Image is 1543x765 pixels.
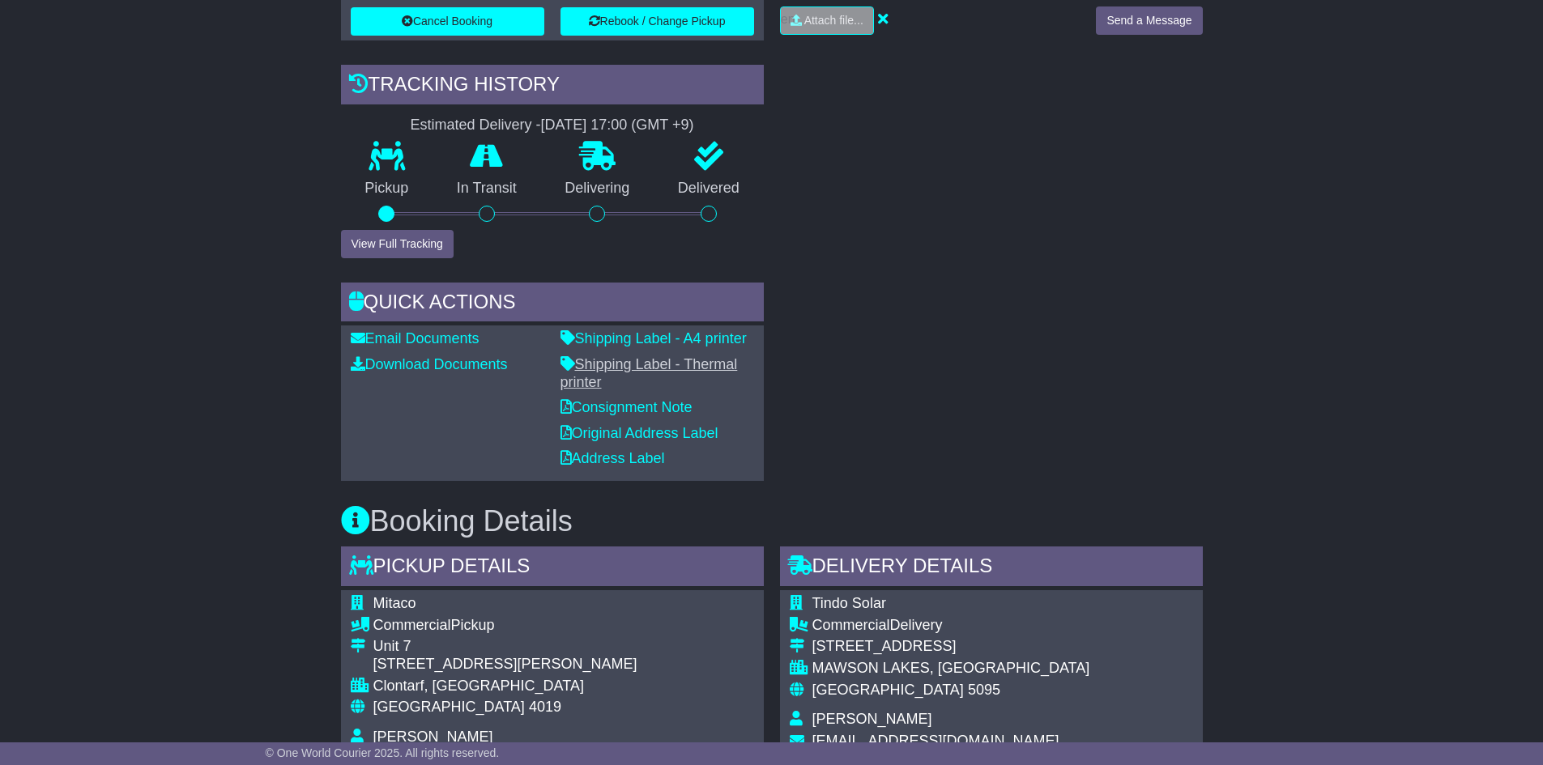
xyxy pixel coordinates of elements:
span: Mitaco [373,595,416,611]
span: 4019 [529,699,561,715]
a: Shipping Label - Thermal printer [561,356,738,390]
div: Unit 7 [373,638,637,656]
button: Cancel Booking [351,7,544,36]
div: Pickup [373,617,637,635]
span: © One World Courier 2025. All rights reserved. [266,746,500,759]
div: [STREET_ADDRESS][PERSON_NAME] [373,656,637,674]
p: In Transit [433,180,541,198]
a: Address Label [561,450,665,466]
div: Tracking history [341,65,764,108]
span: Commercial [812,617,890,633]
a: Shipping Label - A4 printer [561,330,747,346]
p: Delivered [654,180,764,198]
div: Clontarf, [GEOGRAPHIC_DATA] [373,678,637,695]
span: 5095 [968,682,1000,698]
span: [EMAIL_ADDRESS][DOMAIN_NAME] [812,733,1059,749]
p: Delivering [541,180,654,198]
a: Download Documents [351,356,508,372]
div: MAWSON LAKES, [GEOGRAPHIC_DATA] [812,660,1090,678]
span: Tindo Solar [812,595,886,611]
span: [GEOGRAPHIC_DATA] [812,682,964,698]
span: [PERSON_NAME] [373,729,493,745]
p: Pickup [341,180,433,198]
div: Delivery [812,617,1090,635]
span: [GEOGRAPHIC_DATA] [373,699,525,715]
div: [STREET_ADDRESS] [812,638,1090,656]
span: [PERSON_NAME] [812,711,932,727]
a: Consignment Note [561,399,693,415]
div: Quick Actions [341,283,764,326]
a: Email Documents [351,330,480,346]
span: Commercial [373,617,451,633]
div: Pickup Details [341,546,764,590]
button: Send a Message [1096,6,1202,35]
div: Estimated Delivery - [341,117,764,134]
button: Rebook / Change Pickup [561,7,754,36]
a: Original Address Label [561,425,718,441]
button: View Full Tracking [341,230,454,258]
h3: Booking Details [341,505,1203,538]
div: Delivery Details [780,546,1203,590]
div: [DATE] 17:00 (GMT +9) [541,117,694,134]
